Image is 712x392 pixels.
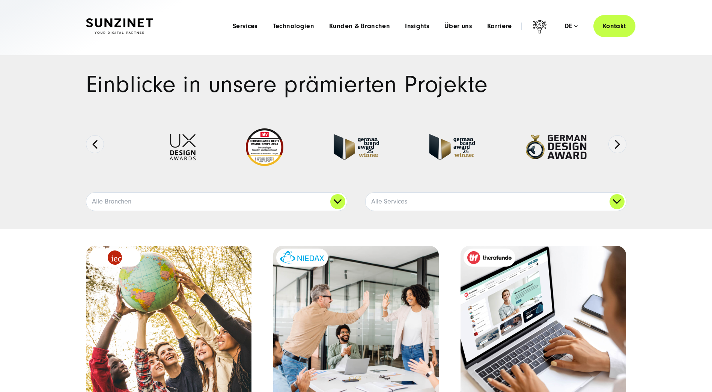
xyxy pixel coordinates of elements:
[86,135,104,153] button: Previous
[233,23,258,30] a: Services
[593,15,635,37] a: Kontakt
[444,23,472,30] a: Über uns
[405,23,429,30] a: Insights
[366,193,626,211] a: Alle Services
[608,135,626,153] button: Next
[429,134,475,160] img: German-Brand-Award - fullservice digital agentur SUNZINET
[334,134,379,160] img: German Brand Award winner 2025 - Full Service Digital Agentur SUNZINET
[108,250,122,265] img: logo_IEC
[329,23,390,30] a: Kunden & Branchen
[487,23,512,30] a: Karriere
[246,128,283,166] img: Deutschlands beste Online Shops 2023 - boesner - Kunde - SUNZINET
[86,193,347,211] a: Alle Branchen
[525,134,587,160] img: German-Design-Award - fullservice digital agentur SUNZINET
[86,73,626,96] h1: Einblicke in unsere prämierten Projekte
[280,251,324,264] img: niedax-logo
[564,23,578,30] div: de
[273,23,314,30] a: Technologien
[467,251,512,264] img: therafundo_10-2024_logo_2c
[170,134,196,160] img: UX-Design-Awards - fullservice digital agentur SUNZINET
[86,18,153,34] img: SUNZINET Full Service Digital Agentur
